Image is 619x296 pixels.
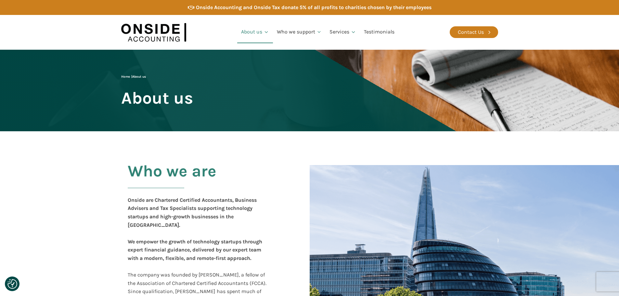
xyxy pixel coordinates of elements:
a: About us [237,21,273,43]
b: Onside are Chartered Certified Accountants, Business Advisers and Tax Specialists supporting tech... [128,197,257,228]
a: Home [121,75,130,79]
div: Onside Accounting and Onside Tax donate 5% of all profits to charities chosen by their employees [196,3,432,12]
a: Who we support [273,21,326,43]
span: | [121,75,146,79]
span: About us [121,89,193,107]
a: Testimonials [360,21,398,43]
a: Contact Us [450,26,498,38]
h2: Who we are [128,162,216,196]
div: Contact Us [458,28,484,36]
span: About us [132,75,146,79]
button: Consent Preferences [7,279,17,289]
b: , delivered by our expert team with a modern, flexible, and remote-first approach. [128,247,261,261]
b: We empower the growth of technology startups through expert financial guidance [128,238,262,253]
img: Revisit consent button [7,279,17,289]
img: Onside Accounting [121,20,186,45]
a: Services [326,21,360,43]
